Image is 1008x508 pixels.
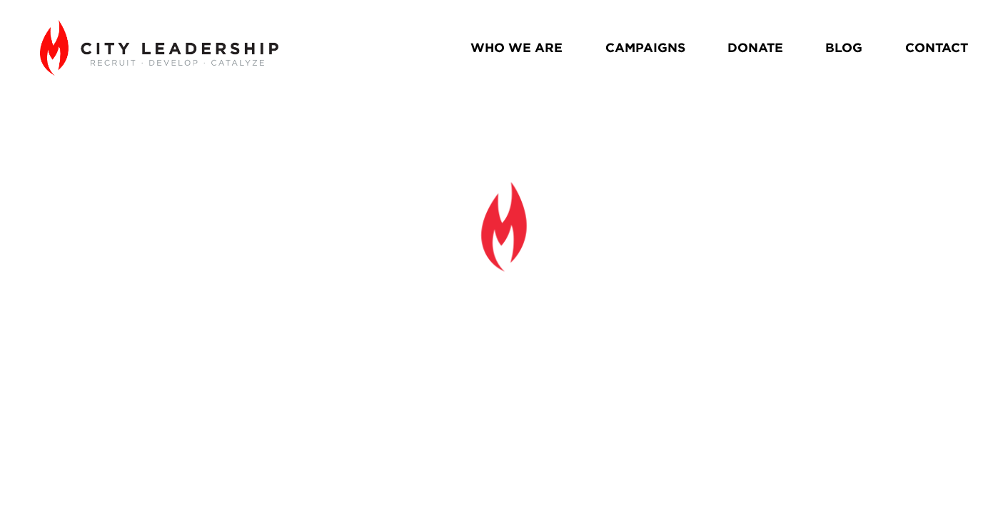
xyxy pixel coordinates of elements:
[214,280,806,410] strong: Everything Rises and Falls on Leadership
[605,36,685,61] a: CAMPAIGNS
[470,36,563,61] a: WHO WE ARE
[727,36,783,61] a: DONATE
[825,36,862,61] a: BLOG
[40,20,278,76] img: City Leadership - Recruit. Develop. Catalyze.
[905,36,968,61] a: CONTACT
